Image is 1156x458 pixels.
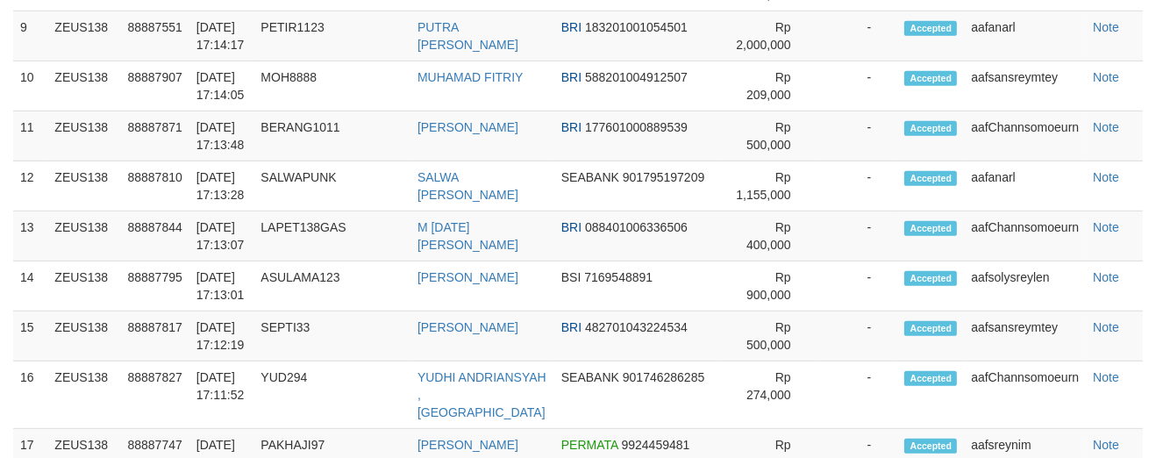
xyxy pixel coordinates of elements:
[417,70,524,84] a: MUHAMAD FITRIY
[13,311,47,361] td: 15
[817,11,898,61] td: -
[189,61,254,111] td: [DATE] 17:14:05
[1093,270,1119,284] a: Note
[253,61,410,111] td: MOH8888
[585,220,688,234] span: 088401006336506
[585,320,688,334] span: 482701043224534
[904,171,957,186] span: Accepted
[417,370,546,419] a: YUDHI ANDRIANSYAH , [GEOGRAPHIC_DATA]
[47,211,120,261] td: ZEUS138
[47,161,120,211] td: ZEUS138
[47,261,120,311] td: ZEUS138
[723,361,817,429] td: Rp 274,000
[13,111,47,161] td: 11
[623,370,704,384] span: 901746286285
[1093,20,1119,34] a: Note
[13,161,47,211] td: 12
[561,170,619,184] span: SEABANK
[1093,320,1119,334] a: Note
[817,361,898,429] td: -
[904,371,957,386] span: Accepted
[817,161,898,211] td: -
[584,270,653,284] span: 7169548891
[13,11,47,61] td: 9
[47,61,120,111] td: ZEUS138
[121,311,189,361] td: 88887817
[189,311,254,361] td: [DATE] 17:12:19
[622,438,690,452] span: 9924459481
[964,311,1086,361] td: aafsansreymtey
[817,311,898,361] td: -
[561,20,582,34] span: BRI
[561,320,582,334] span: BRI
[253,11,410,61] td: PETIR1123
[817,261,898,311] td: -
[904,439,957,454] span: Accepted
[904,71,957,86] span: Accepted
[723,61,817,111] td: Rp 209,000
[189,111,254,161] td: [DATE] 17:13:48
[817,61,898,111] td: -
[904,271,957,286] span: Accepted
[13,261,47,311] td: 14
[121,11,189,61] td: 88887551
[723,161,817,211] td: Rp 1,155,000
[561,370,619,384] span: SEABANK
[1093,370,1119,384] a: Note
[561,220,582,234] span: BRI
[13,211,47,261] td: 13
[417,270,518,284] a: [PERSON_NAME]
[904,21,957,36] span: Accepted
[585,70,688,84] span: 588201004912507
[964,111,1086,161] td: aafChannsomoeurn
[121,111,189,161] td: 88887871
[417,220,518,252] a: M [DATE][PERSON_NAME]
[904,121,957,136] span: Accepted
[47,11,120,61] td: ZEUS138
[253,111,410,161] td: BERANG1011
[585,20,688,34] span: 183201001054501
[121,211,189,261] td: 88887844
[817,211,898,261] td: -
[904,221,957,236] span: Accepted
[417,438,518,452] a: [PERSON_NAME]
[121,261,189,311] td: 88887795
[1093,170,1119,184] a: Note
[189,161,254,211] td: [DATE] 17:13:28
[904,321,957,336] span: Accepted
[121,361,189,429] td: 88887827
[417,20,518,52] a: PUTRA [PERSON_NAME]
[189,361,254,429] td: [DATE] 17:11:52
[253,211,410,261] td: LAPET138GAS
[253,311,410,361] td: SEPTI33
[964,61,1086,111] td: aafsansreymtey
[723,311,817,361] td: Rp 500,000
[964,211,1086,261] td: aafChannsomoeurn
[47,361,120,429] td: ZEUS138
[417,170,518,202] a: SALWA [PERSON_NAME]
[623,170,704,184] span: 901795197209
[561,120,582,134] span: BRI
[723,211,817,261] td: Rp 400,000
[1093,120,1119,134] a: Note
[561,70,582,84] span: BRI
[1093,70,1119,84] a: Note
[964,11,1086,61] td: aafanarl
[561,270,582,284] span: BSI
[253,161,410,211] td: SALWAPUNK
[723,111,817,161] td: Rp 500,000
[47,111,120,161] td: ZEUS138
[121,61,189,111] td: 88887907
[189,211,254,261] td: [DATE] 17:13:07
[417,320,518,334] a: [PERSON_NAME]
[13,61,47,111] td: 10
[417,120,518,134] a: [PERSON_NAME]
[1093,220,1119,234] a: Note
[964,361,1086,429] td: aafChannsomoeurn
[121,161,189,211] td: 88887810
[723,261,817,311] td: Rp 900,000
[47,311,120,361] td: ZEUS138
[723,11,817,61] td: Rp 2,000,000
[561,438,618,452] span: PERMATA
[189,11,254,61] td: [DATE] 17:14:17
